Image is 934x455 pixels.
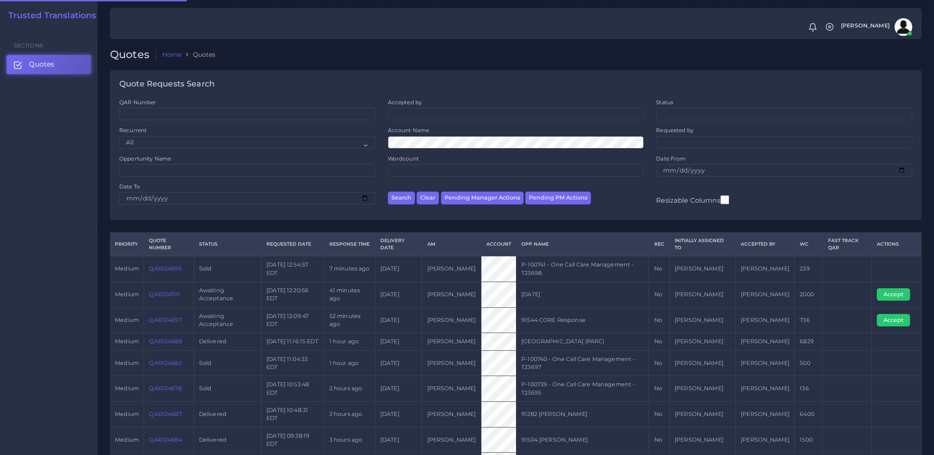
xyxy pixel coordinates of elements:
td: No [649,401,669,427]
th: Status [194,233,261,256]
th: Opp Name [516,233,649,256]
td: [DATE] [375,350,422,376]
a: Quotes [7,55,91,74]
a: QAR124689 [149,338,182,345]
td: No [649,427,669,453]
button: Pending Manager Actions [441,192,524,204]
button: Clear [417,192,439,204]
td: 91282 [PERSON_NAME] [516,401,649,427]
a: Home [162,50,182,59]
td: 91504 [PERSON_NAME] [516,427,649,453]
th: Actions [871,233,921,256]
td: 239 [795,256,823,282]
td: [PERSON_NAME] [422,333,481,350]
td: [DATE] 10:48:31 EDT [261,401,324,427]
td: 1500 [795,427,823,453]
button: Search [388,192,415,204]
label: QAR Number [119,98,156,106]
th: REC [649,233,669,256]
td: 500 [795,350,823,376]
td: 7 minutes ago [324,256,375,282]
a: QAR124695 [149,265,181,272]
td: Sold [194,256,261,282]
li: Quotes [181,50,215,59]
td: Awaiting Acceptance [194,307,261,333]
td: 2 hours ago [324,401,375,427]
th: Account [481,233,516,256]
h2: Quotes [110,48,156,61]
label: Accepted by [388,98,422,106]
label: Resizable Columns [656,194,729,205]
label: Requested by [656,126,694,134]
label: Wordcount [388,155,419,162]
td: [PERSON_NAME] [669,350,735,376]
th: Quote Number [144,233,194,256]
td: No [649,376,669,402]
td: [PERSON_NAME] [669,401,735,427]
td: P-100740 - One Call Care Management - T23697 [516,350,649,376]
td: [PERSON_NAME] [422,401,481,427]
td: Sold [194,350,261,376]
a: QAR124701 [149,291,180,298]
td: No [649,350,669,376]
a: QAR124697 [149,317,181,323]
label: Date From [656,155,686,162]
td: 91544 CORE Response [516,307,649,333]
a: Trusted Translations [2,11,97,21]
td: [DATE] [375,376,422,402]
td: [DATE] [375,427,422,453]
a: QAR124682 [149,360,181,366]
td: [PERSON_NAME] [669,256,735,282]
span: medium [115,411,139,417]
th: Fast Track QAR [823,233,871,256]
td: [PERSON_NAME] [422,282,481,307]
th: Accepted by [735,233,794,256]
td: 6400 [795,401,823,427]
td: No [649,256,669,282]
td: 6829 [795,333,823,350]
td: [DATE] [375,256,422,282]
a: QAR124687 [149,411,181,417]
th: Priority [110,233,144,256]
button: Accept [877,288,910,301]
td: No [649,282,669,307]
td: 52 minutes ago [324,307,375,333]
label: Account Name [388,126,430,134]
span: medium [115,436,139,443]
td: [PERSON_NAME] [669,376,735,402]
td: [PERSON_NAME] [735,256,794,282]
td: [PERSON_NAME] [735,307,794,333]
span: medium [115,317,139,323]
td: No [649,333,669,350]
td: No [649,307,669,333]
a: QAR124678 [149,385,181,392]
td: [PERSON_NAME] [669,307,735,333]
span: medium [115,360,139,366]
td: 1 hour ago [324,350,375,376]
td: [PERSON_NAME] [422,307,481,333]
label: Opportunity Name [119,155,171,162]
td: 3 hours ago [324,427,375,453]
th: AM [422,233,481,256]
td: [DATE] [375,401,422,427]
h4: Quote Requests Search [119,79,215,89]
span: Quotes [29,59,54,69]
td: Awaiting Acceptance [194,282,261,307]
td: Delivered [194,427,261,453]
td: [PERSON_NAME] [735,427,794,453]
td: P-100741 - One Call Care Management - T23698 [516,256,649,282]
input: Resizable Columns [720,194,729,205]
a: Accept [877,291,916,298]
td: 736 [795,307,823,333]
td: Delivered [194,333,261,350]
td: [PERSON_NAME] [422,376,481,402]
th: WC [795,233,823,256]
td: [PERSON_NAME] [735,282,794,307]
td: [DATE] [375,307,422,333]
label: Date To [119,183,140,190]
td: 1 hour ago [324,333,375,350]
td: 41 minutes ago [324,282,375,307]
th: Delivery Date [375,233,422,256]
td: [DATE] [375,282,422,307]
td: [PERSON_NAME] [669,333,735,350]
